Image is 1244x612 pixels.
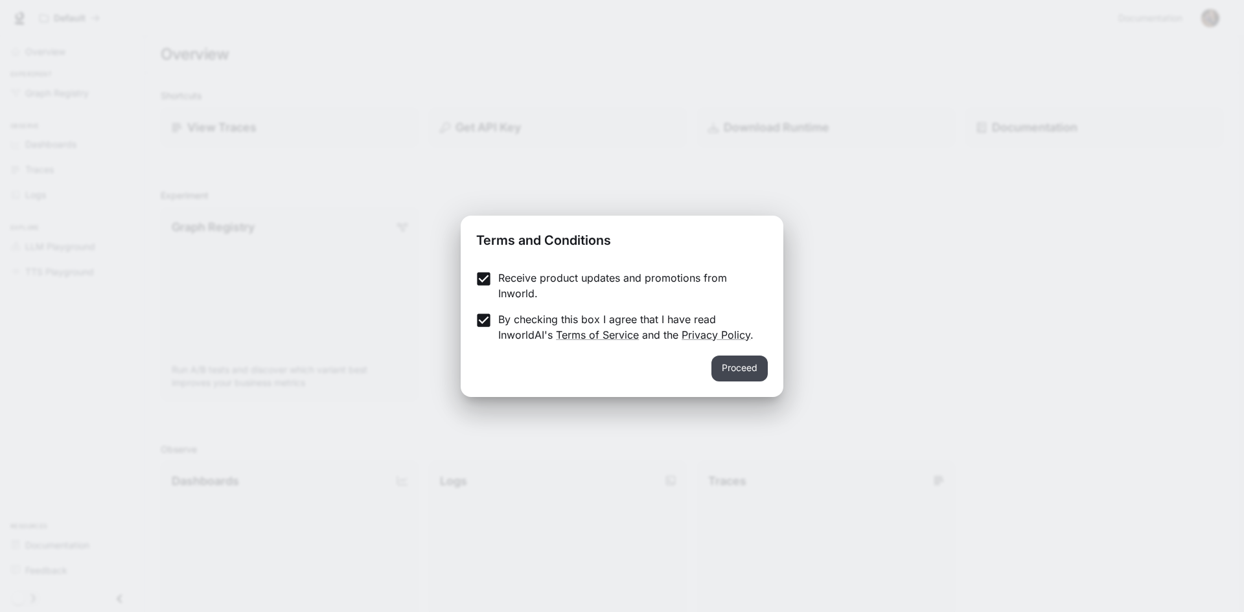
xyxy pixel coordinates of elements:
a: Terms of Service [556,328,639,341]
p: Receive product updates and promotions from Inworld. [498,270,757,301]
p: By checking this box I agree that I have read InworldAI's and the . [498,312,757,343]
button: Proceed [711,356,768,381]
h2: Terms and Conditions [461,216,783,260]
a: Privacy Policy [682,328,750,341]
